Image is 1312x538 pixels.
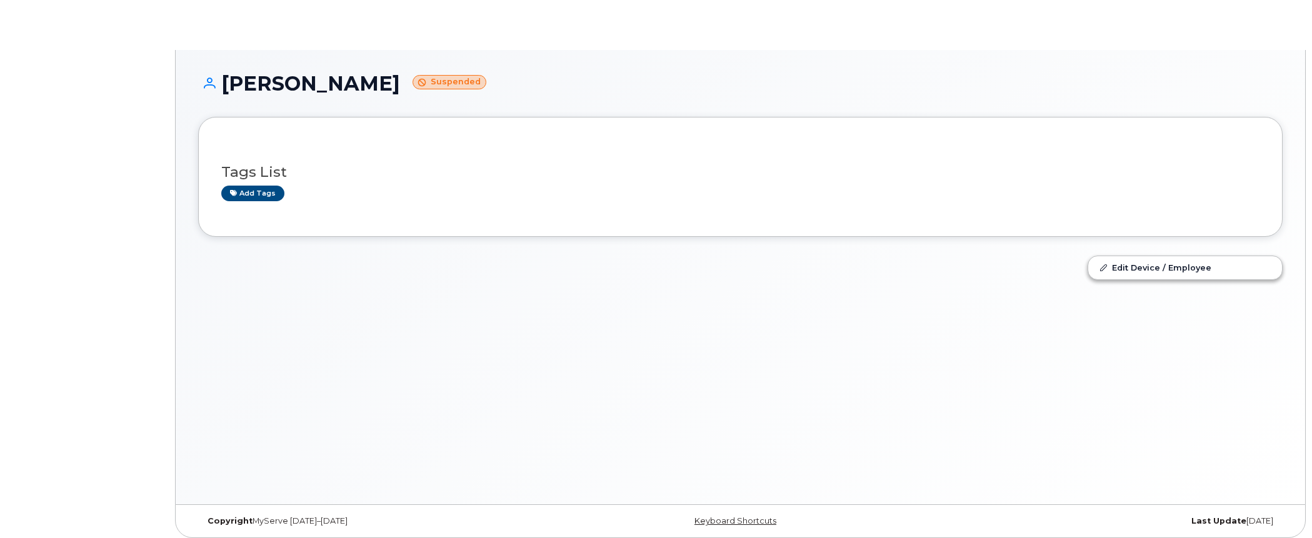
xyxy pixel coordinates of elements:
[1191,516,1246,526] strong: Last Update
[198,72,1283,94] h1: [PERSON_NAME]
[413,75,486,89] small: Suspended
[921,516,1283,526] div: [DATE]
[221,186,284,201] a: Add tags
[208,516,253,526] strong: Copyright
[694,516,776,526] a: Keyboard Shortcuts
[198,516,559,526] div: MyServe [DATE]–[DATE]
[1088,256,1282,279] a: Edit Device / Employee
[221,164,1259,180] h3: Tags List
